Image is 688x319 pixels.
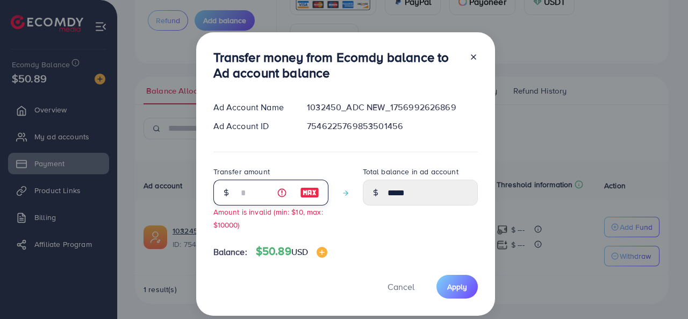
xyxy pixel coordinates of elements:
[213,49,461,81] h3: Transfer money from Ecomdy balance to Ad account balance
[298,101,486,114] div: 1032450_ADC NEW_1756992626869
[298,120,486,132] div: 7546225769853501456
[205,101,299,114] div: Ad Account Name
[436,275,478,298] button: Apply
[213,207,323,229] small: Amount is invalid (min: $10, max: $10000)
[213,166,270,177] label: Transfer amount
[291,246,308,258] span: USD
[213,246,247,258] span: Balance:
[300,186,319,199] img: image
[256,245,327,258] h4: $50.89
[642,271,680,311] iframe: Chat
[205,120,299,132] div: Ad Account ID
[317,247,327,258] img: image
[374,275,428,298] button: Cancel
[388,281,414,293] span: Cancel
[363,166,458,177] label: Total balance in ad account
[447,281,467,292] span: Apply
